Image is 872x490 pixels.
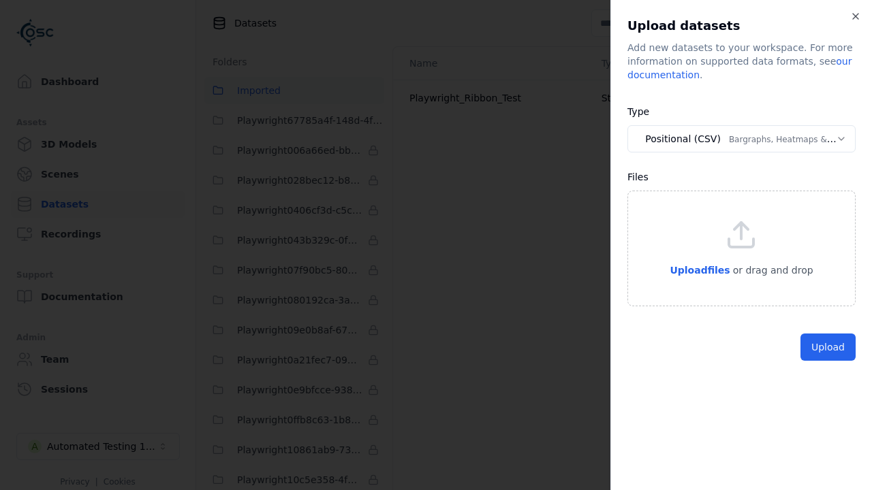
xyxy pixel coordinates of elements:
[627,106,649,117] label: Type
[627,16,856,35] h2: Upload datasets
[627,41,856,82] div: Add new datasets to your workspace. For more information on supported data formats, see .
[670,265,730,276] span: Upload files
[627,171,649,182] label: Files
[730,262,813,278] p: or drag and drop
[800,333,856,361] button: Upload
